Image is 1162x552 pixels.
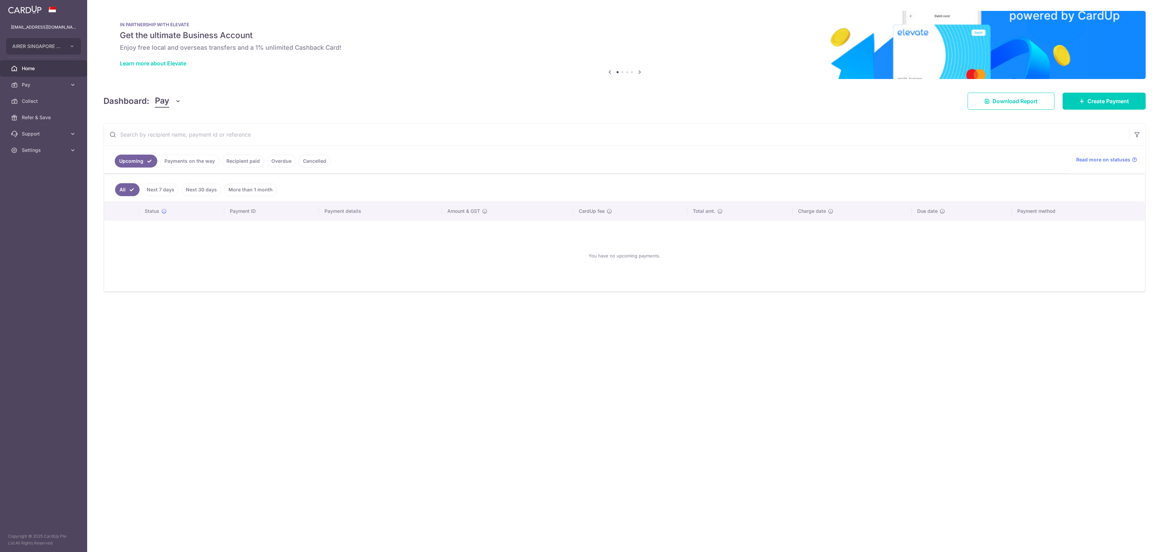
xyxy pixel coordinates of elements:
[22,81,67,88] span: Pay
[22,130,67,137] span: Support
[224,183,277,196] a: More than 1 month
[142,183,179,196] a: Next 7 days
[112,226,1137,286] div: You have no upcoming payments.
[1076,156,1130,163] span: Read more on statuses
[22,98,67,105] span: Collect
[155,95,169,108] span: Pay
[1012,202,1145,220] th: Payment method
[22,114,67,121] span: Refer & Save
[104,124,1129,145] input: Search by recipient name, payment id or reference
[968,93,1054,110] a: Download Report
[22,65,67,72] span: Home
[8,5,42,14] img: CardUp
[579,208,605,215] span: CardUp fee
[104,11,1146,79] img: Renovation banner
[1087,97,1129,105] span: Create Payment
[120,60,186,67] a: Learn more about Elevate
[222,155,264,168] a: Recipient paid
[917,208,938,215] span: Due date
[992,97,1038,105] span: Download Report
[160,155,219,168] a: Payments on the way
[693,208,715,215] span: Total amt.
[120,44,1129,52] h6: Enjoy free local and overseas transfers and a 1% unlimited Cashback Card!
[224,202,319,220] th: Payment ID
[267,155,296,168] a: Overdue
[319,202,442,220] th: Payment details
[1063,93,1146,110] a: Create Payment
[104,95,149,107] h4: Dashboard:
[120,30,1129,41] h5: Get the ultimate Business Account
[798,208,826,215] span: Charge date
[115,155,157,168] a: Upcoming
[299,155,331,168] a: Cancelled
[115,183,140,196] a: All
[22,147,67,154] span: Settings
[181,183,221,196] a: Next 30 days
[12,43,63,50] span: AIRER SINGAPORE PTE. LTD.
[447,208,480,215] span: Amount & GST
[120,22,1129,27] p: IN PARTNERSHIP WITH ELEVATE
[11,24,76,31] p: [EMAIL_ADDRESS][DOMAIN_NAME]
[1076,156,1137,163] a: Read more on statuses
[145,208,159,215] span: Status
[155,95,181,108] button: Pay
[6,38,81,54] button: AIRER SINGAPORE PTE. LTD.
